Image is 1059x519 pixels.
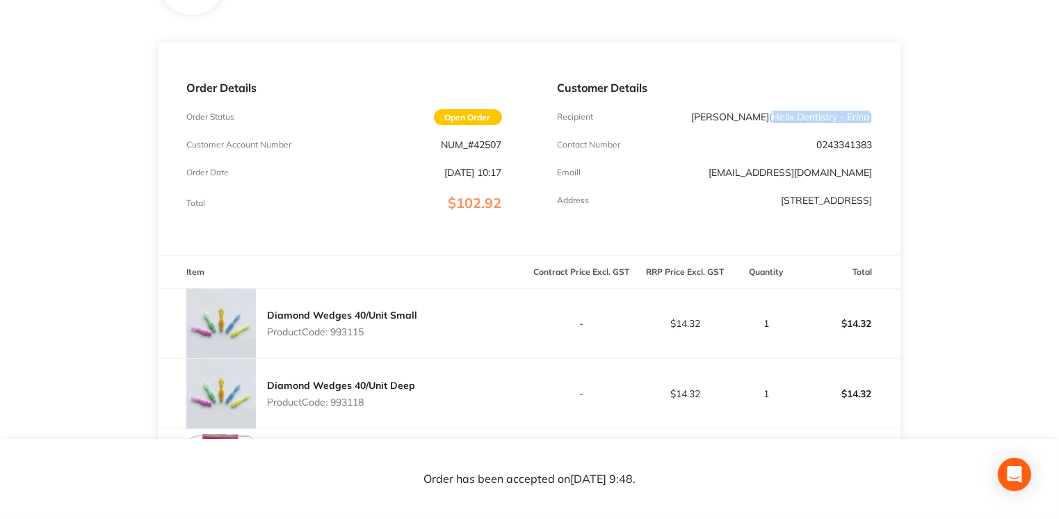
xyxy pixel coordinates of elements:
p: $14.32 [634,318,736,329]
a: Diamond Wedges 40/Unit Small [267,309,417,321]
p: [STREET_ADDRESS] [782,195,873,206]
p: [DATE] 10:17 [445,167,502,178]
p: Address [558,195,590,205]
th: Contract Price Excl. GST [530,256,633,289]
p: - [531,388,633,399]
p: $14.32 [797,377,899,410]
p: $14.32 [634,388,736,399]
th: RRP Price Excl. GST [633,256,737,289]
a: Natural [DEMOGRAPHIC_DATA] & Child Medical Mask. 10% of the profit goes to National [MEDICAL_DATA... [267,438,526,473]
p: Total [186,198,205,208]
p: Product Code: 993118 [267,397,415,408]
p: $14.32 [797,307,899,340]
img: aHB3eTIwaQ [186,359,256,429]
th: Quantity [737,256,796,289]
div: Open Intercom Messenger [998,458,1031,491]
th: Item [159,256,529,289]
a: Diamond Wedges 40/Unit Deep [267,379,415,392]
a: [EMAIL_ADDRESS][DOMAIN_NAME] [709,166,873,179]
p: Emaill [558,168,581,177]
p: Customer Account Number [186,140,291,150]
p: Order Status [186,112,234,122]
span: Open Order [434,109,502,125]
span: $102.92 [448,194,502,211]
p: NUM_#42507 [442,139,502,150]
p: - [531,318,633,329]
img: YmZuaHE4Zg [186,289,256,358]
p: Contact Number [558,140,621,150]
p: Recipient [558,112,594,122]
p: Order Details [186,81,501,94]
p: Order Date [186,168,229,177]
p: 1 [738,388,795,399]
span: ( Helix Dentistry - Erina ) [770,111,873,123]
p: Customer Details [558,81,873,94]
p: [PERSON_NAME] [692,111,873,122]
th: Total [796,256,900,289]
p: Product Code: 993115 [267,326,417,337]
img: M2g2dnViNA [186,429,256,499]
p: Order has been accepted on [DATE] 9:48 . [423,473,636,486]
p: 1 [738,318,795,329]
p: 0243341383 [817,139,873,150]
